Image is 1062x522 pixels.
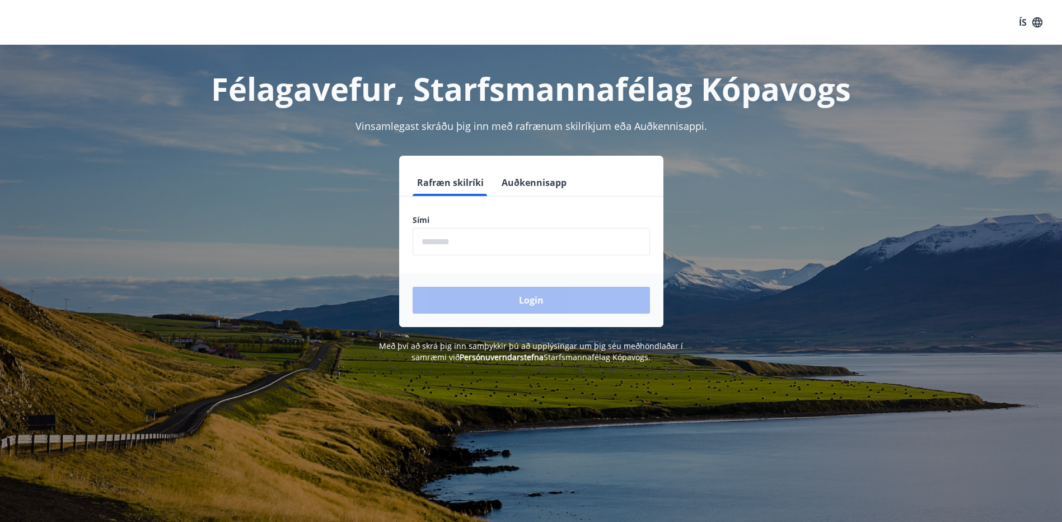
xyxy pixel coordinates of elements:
button: Rafræn skilríki [413,169,488,196]
label: Sími [413,215,650,226]
button: Auðkennisapp [497,169,571,196]
button: ÍS [1013,12,1049,32]
a: Persónuverndarstefna [460,352,544,362]
span: Með því að skrá þig inn samþykkir þú að upplýsingar um þig séu meðhöndlaðar í samræmi við Starfsm... [379,341,683,362]
h1: Félagavefur, Starfsmannafélag Kópavogs [142,67,921,110]
span: Vinsamlegast skráðu þig inn með rafrænum skilríkjum eða Auðkennisappi. [355,119,707,133]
